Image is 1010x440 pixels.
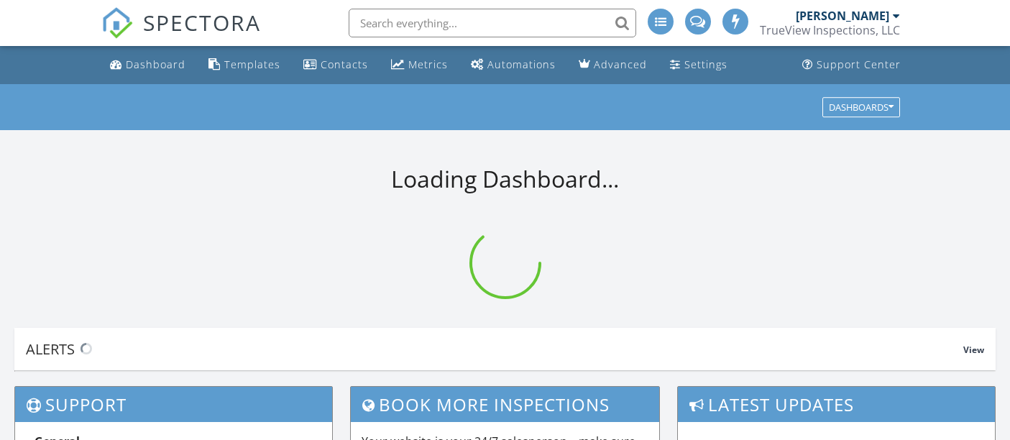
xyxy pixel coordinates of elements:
a: Contacts [298,52,374,78]
a: SPECTORA [101,19,261,50]
div: Contacts [321,58,368,71]
div: Alerts [26,339,963,359]
span: View [963,344,984,356]
h3: Latest Updates [678,387,995,422]
h3: Book More Inspections [351,387,659,422]
a: Advanced [573,52,653,78]
a: Automations (Advanced) [465,52,561,78]
input: Search everything... [349,9,636,37]
div: Settings [684,58,727,71]
span: SPECTORA [143,7,261,37]
div: [PERSON_NAME] [796,9,889,23]
div: Dashboards [829,102,894,112]
a: Dashboard [104,52,191,78]
div: Dashboard [126,58,185,71]
a: Templates [203,52,286,78]
h3: Support [15,387,332,422]
button: Dashboards [822,97,900,117]
div: Metrics [408,58,448,71]
div: Automations [487,58,556,71]
img: The Best Home Inspection Software - Spectora [101,7,133,39]
div: TrueView Inspections, LLC [760,23,900,37]
div: Support Center [817,58,901,71]
div: Templates [224,58,280,71]
div: Advanced [594,58,647,71]
a: Support Center [796,52,906,78]
a: Settings [664,52,733,78]
a: Metrics [385,52,454,78]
